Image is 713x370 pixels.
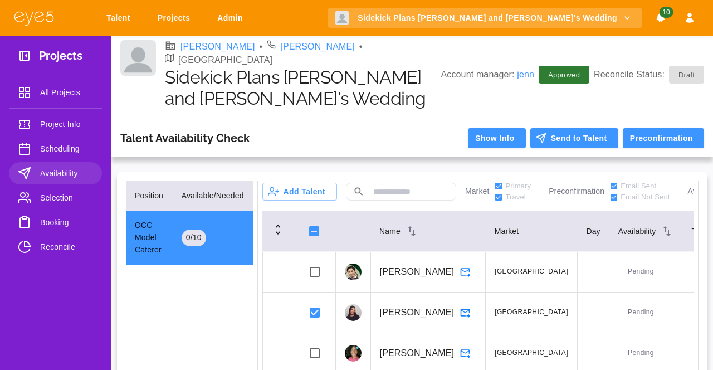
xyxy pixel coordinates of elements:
[577,211,609,252] th: Day
[260,40,263,53] li: •
[505,181,531,192] span: Primary
[210,8,254,28] a: Admin
[621,181,656,192] span: Email Sent
[280,40,355,53] a: [PERSON_NAME]
[40,118,93,131] span: Project Info
[495,348,568,359] span: [GEOGRAPHIC_DATA]
[594,66,704,84] p: Reconcile Status:
[40,142,93,155] span: Scheduling
[441,68,534,81] p: Account manager:
[468,128,525,149] button: Show Info
[530,128,618,149] button: Send to Talent
[173,181,253,211] th: Available/Needed
[359,40,363,53] li: •
[180,40,255,53] a: [PERSON_NAME]
[120,132,250,145] h3: Talent Availability Check
[126,181,173,211] th: Position
[120,40,156,76] img: Client logo
[9,113,102,135] a: Project Info
[178,53,272,67] p: [GEOGRAPHIC_DATA]
[328,8,642,28] button: Sidekick Plans [PERSON_NAME] and [PERSON_NAME]'s Wedding
[345,264,362,280] img: profile_picture
[150,8,201,28] a: Projects
[628,307,654,318] span: Pending
[99,8,141,28] a: Talent
[9,81,102,104] a: All Projects
[13,10,55,26] img: eye5
[40,216,93,229] span: Booking
[618,225,674,238] div: Availability
[380,347,455,360] p: [PERSON_NAME]
[9,236,102,258] a: Reconcile
[541,70,587,81] span: Approved
[628,266,654,277] span: Pending
[465,186,490,197] p: Market
[379,225,477,238] div: Name
[651,8,671,28] button: Notifications
[672,70,701,81] span: Draft
[517,70,534,79] a: jenn
[9,211,102,233] a: Booking
[39,49,82,66] h3: Projects
[335,11,349,25] img: Client logo
[9,162,102,184] a: Availability
[495,307,568,318] span: [GEOGRAPHIC_DATA]
[40,240,93,254] span: Reconcile
[126,211,173,265] td: OCC Model Caterer
[505,192,525,203] span: Travel
[40,86,93,99] span: All Projects
[380,265,455,279] p: [PERSON_NAME]
[549,186,604,197] p: Preconfirmation
[621,192,670,203] span: Email Not Sent
[182,230,206,246] div: 0 / 10
[9,138,102,160] a: Scheduling
[495,266,568,277] span: [GEOGRAPHIC_DATA]
[262,183,337,201] button: Add Talent
[40,167,93,180] span: Availability
[628,348,654,359] span: Pending
[9,187,102,209] a: Selection
[40,191,93,205] span: Selection
[380,306,455,319] p: [PERSON_NAME]
[345,304,362,321] img: profile_picture
[345,345,362,362] img: profile_picture
[165,67,441,110] h1: Sidekick Plans [PERSON_NAME] and [PERSON_NAME]'s Wedding
[486,211,578,252] th: Market
[623,128,704,149] button: Preconfirmation
[659,7,673,18] span: 10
